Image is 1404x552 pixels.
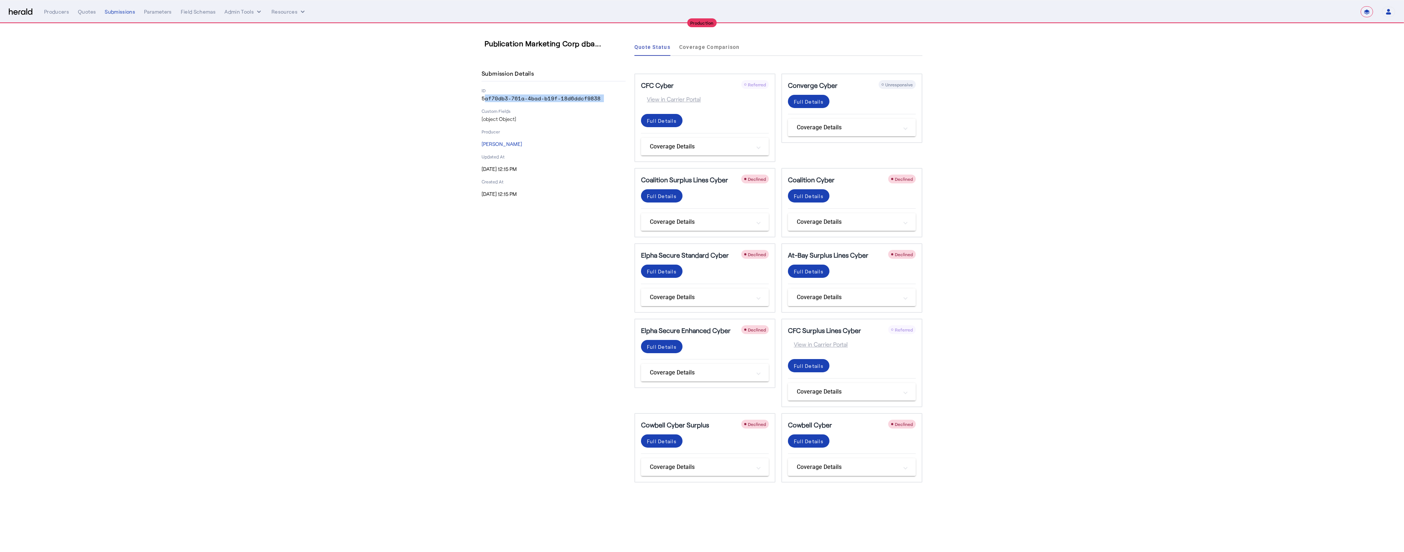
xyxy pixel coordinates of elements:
div: Production [687,18,717,27]
span: Declined [895,176,913,182]
h5: Cowbell Cyber Surplus [641,420,709,430]
button: Resources dropdown menu [271,8,306,15]
div: Submissions [105,8,135,15]
span: View in Carrier Portal [641,95,701,104]
p: Updated At [482,154,626,159]
button: Full Details [788,434,829,448]
img: Herald Logo [9,8,32,15]
button: Full Details [641,114,683,127]
span: Unresponsive [885,82,913,87]
span: Declined [748,327,766,332]
span: Referred [748,82,766,87]
h5: Cowbell Cyber [788,420,832,430]
a: Coverage Comparison [679,38,740,56]
button: internal dropdown menu [224,8,263,15]
span: Declined [748,252,766,257]
button: Full Details [641,189,683,202]
h5: Elpha Secure Standard Cyber [641,250,729,260]
h3: Publication Marketing Corp dba... [485,38,629,49]
div: Producers [44,8,69,15]
div: Full Details [794,192,824,200]
h5: CFC Surplus Lines Cyber [788,325,861,336]
span: View in Carrier Portal [788,340,848,349]
mat-expansion-panel-header: Coverage Details [641,364,769,381]
mat-expansion-panel-header: Coverage Details [641,458,769,476]
mat-panel-title: Coverage Details [650,142,751,151]
h5: Elpha Secure Enhanced Cyber [641,325,731,336]
mat-expansion-panel-header: Coverage Details [788,458,916,476]
p: Custom Fields [482,108,626,114]
div: Full Details [794,362,824,370]
span: Coverage Comparison [679,44,740,50]
button: Full Details [788,265,829,278]
button: Full Details [641,265,683,278]
div: Quotes [78,8,96,15]
div: Parameters [144,8,172,15]
div: Full Details [647,437,677,445]
mat-expansion-panel-header: Coverage Details [641,138,769,155]
button: Full Details [788,359,829,372]
div: Field Schemas [181,8,216,15]
p: [DATE] 12:15 PM [482,190,626,198]
mat-panel-title: Coverage Details [797,123,898,132]
mat-panel-title: Coverage Details [650,463,751,472]
span: Declined [748,176,766,182]
div: Full Details [794,268,824,275]
mat-expansion-panel-header: Coverage Details [788,119,916,136]
div: Full Details [794,98,824,105]
p: [PERSON_NAME] [482,140,626,148]
span: Declined [895,252,913,257]
mat-panel-title: Coverage Details [797,293,898,302]
button: Full Details [788,95,829,108]
span: Quote Status [634,44,670,50]
mat-expansion-panel-header: Coverage Details [641,213,769,231]
h4: Submission Details [482,69,537,78]
mat-panel-title: Coverage Details [650,218,751,226]
span: Referred [895,327,913,332]
mat-panel-title: Coverage Details [797,387,898,396]
mat-panel-title: Coverage Details [797,218,898,226]
div: Full Details [647,343,677,351]
p: Created At [482,179,626,184]
button: Full Details [641,340,683,353]
h5: CFC Cyber [641,80,674,90]
p: ID [482,87,626,93]
p: [DATE] 12:15 PM [482,165,626,173]
span: Declined [895,422,913,427]
mat-expansion-panel-header: Coverage Details [788,213,916,231]
a: Quote Status [634,38,670,56]
button: Full Details [641,434,683,448]
p: Producer [482,129,626,135]
mat-expansion-panel-header: Coverage Details [788,383,916,401]
mat-panel-title: Coverage Details [650,293,751,302]
div: Full Details [647,117,677,125]
h5: Coalition Cyber [788,175,835,185]
mat-panel-title: Coverage Details [797,463,898,472]
mat-expansion-panel-header: Coverage Details [788,288,916,306]
h5: Converge Cyber [788,80,838,90]
mat-expansion-panel-header: Coverage Details [641,288,769,306]
h5: Coalition Surplus Lines Cyber [641,175,728,185]
p: 5af70db3-761a-4bad-b19f-18d6ddcf9838 [482,95,626,102]
mat-panel-title: Coverage Details [650,368,751,377]
h5: At-Bay Surplus Lines Cyber [788,250,868,260]
div: Full Details [647,268,677,275]
div: Full Details [647,192,677,200]
p: [object Object] [482,115,626,123]
span: Declined [748,422,766,427]
div: Full Details [794,437,824,445]
button: Full Details [788,189,829,202]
